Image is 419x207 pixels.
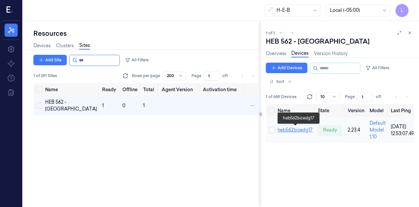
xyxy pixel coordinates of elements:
[268,127,275,134] button: Select row
[120,83,141,96] th: Offline
[200,83,245,96] th: Activation time
[370,120,386,140] div: Default Model 1.10
[102,103,104,109] span: 1
[36,102,43,109] button: Select row
[43,83,100,96] th: Name
[122,103,125,109] span: 0
[348,127,364,134] div: 2.23.4
[392,92,411,101] nav: pagination
[140,83,159,96] th: Total
[345,104,367,117] th: Version
[391,123,417,137] div: [DATE] 12:53:07.495
[318,125,342,135] div: ready
[122,55,151,65] button: All Filters
[275,104,315,117] th: Name
[100,83,120,96] th: Ready
[376,94,386,100] span: of 1
[266,94,297,100] span: 1 of 689 Devices
[395,4,409,17] button: L
[266,63,307,73] button: Add Devices
[266,30,275,36] span: 1 of 1
[33,29,260,38] div: Resources
[266,37,370,46] div: HEB 562 - [GEOGRAPHIC_DATA]
[278,127,313,133] a: heb562bizedg17
[315,104,345,117] th: State
[291,50,309,57] a: Devices
[363,63,392,73] button: All Filters
[191,73,201,79] span: Page
[45,99,97,113] div: HEB 562 - [GEOGRAPHIC_DATA]
[159,83,200,96] th: Agent Version
[266,50,286,57] a: Overview
[238,71,258,80] nav: pagination
[268,107,275,114] button: Select all
[79,42,90,50] a: Sites
[33,55,67,65] button: Add Site
[36,86,43,93] button: Select all
[143,103,145,109] span: 1
[367,104,388,117] th: Model
[33,73,57,79] span: 1 of 291 Sites
[132,73,160,79] p: Rows per page
[56,42,74,49] a: Clusters
[345,94,355,100] span: Page
[222,73,233,79] span: of 1
[33,42,51,49] a: Devices
[314,50,348,57] a: Version History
